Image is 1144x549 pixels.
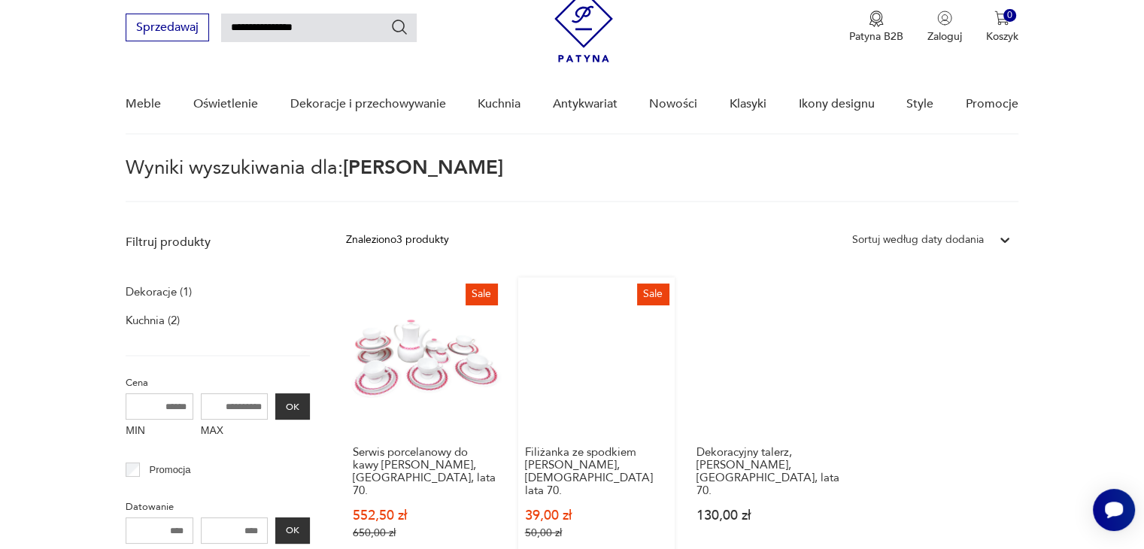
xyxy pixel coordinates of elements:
[994,11,1009,26] img: Ikona koszyka
[126,420,193,444] label: MIN
[927,11,962,44] button: Zaloguj
[275,393,310,420] button: OK
[986,29,1018,44] p: Koszyk
[696,509,839,522] p: 130,00 zł
[906,75,933,133] a: Style
[353,526,496,539] p: 650,00 zł
[649,75,697,133] a: Nowości
[478,75,520,133] a: Kuchnia
[553,75,618,133] a: Antykwariat
[201,420,269,444] label: MAX
[353,509,496,522] p: 552,50 zł
[1093,489,1135,531] iframe: Smartsupp widget button
[927,29,962,44] p: Zaloguj
[150,462,191,478] p: Promocja
[126,281,192,302] a: Dekoracje (1)
[126,234,310,250] p: Filtruj produkty
[869,11,884,27] img: Ikona medalu
[126,375,310,391] p: Cena
[353,446,496,497] h3: Serwis porcelanowy do kawy [PERSON_NAME], [GEOGRAPHIC_DATA], lata 70.
[126,23,209,34] a: Sprzedawaj
[966,75,1018,133] a: Promocje
[937,11,952,26] img: Ikonka użytkownika
[730,75,766,133] a: Klasyki
[525,526,668,539] p: 50,00 zł
[1003,9,1016,22] div: 0
[525,509,668,522] p: 39,00 zł
[126,159,1018,202] p: Wyniki wyszukiwania dla:
[126,499,310,515] p: Datowanie
[696,446,839,497] h3: Dekoracyjny talerz, [PERSON_NAME], [GEOGRAPHIC_DATA], lata 70.
[849,29,903,44] p: Patyna B2B
[275,517,310,544] button: OK
[126,310,180,331] a: Kuchnia (2)
[849,11,903,44] button: Patyna B2B
[849,11,903,44] a: Ikona medaluPatyna B2B
[852,232,984,248] div: Sortuj według daty dodania
[390,18,408,36] button: Szukaj
[798,75,874,133] a: Ikony designu
[126,14,209,41] button: Sprzedawaj
[290,75,445,133] a: Dekoracje i przechowywanie
[346,232,449,248] div: Znaleziono 3 produkty
[193,75,258,133] a: Oświetlenie
[126,75,161,133] a: Meble
[343,154,503,181] span: [PERSON_NAME]
[986,11,1018,44] button: 0Koszyk
[525,446,668,497] h3: Filiżanka ze spodkiem [PERSON_NAME], [DEMOGRAPHIC_DATA] lata 70.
